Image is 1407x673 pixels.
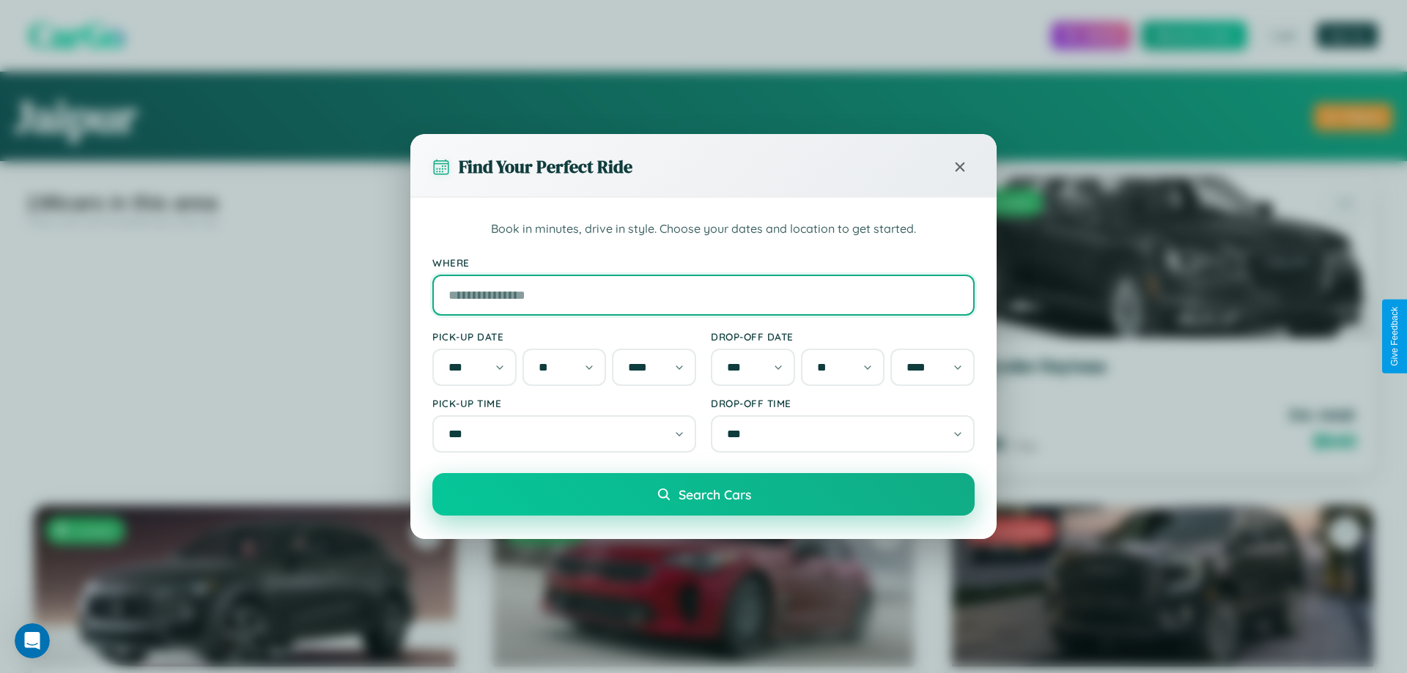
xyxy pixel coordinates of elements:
[459,155,632,179] h3: Find Your Perfect Ride
[711,330,975,343] label: Drop-off Date
[711,397,975,409] label: Drop-off Time
[432,256,975,269] label: Where
[432,330,696,343] label: Pick-up Date
[432,220,975,239] p: Book in minutes, drive in style. Choose your dates and location to get started.
[432,473,975,516] button: Search Cars
[679,486,751,502] span: Search Cars
[432,397,696,409] label: Pick-up Time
